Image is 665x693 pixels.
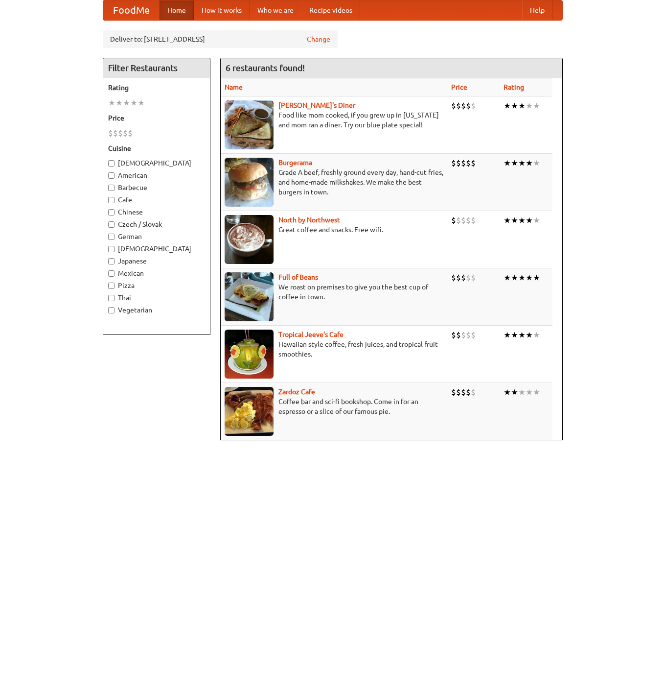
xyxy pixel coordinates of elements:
[518,215,526,226] li: ★
[108,128,113,139] li: $
[518,272,526,283] li: ★
[471,387,476,398] li: $
[108,293,205,303] label: Thai
[108,258,115,264] input: Japanese
[533,100,540,111] li: ★
[108,172,115,179] input: American
[278,331,344,338] a: Tropical Jeeve's Cafe
[278,388,315,396] a: Zardoz Cafe
[108,143,205,153] h5: Cuisine
[456,387,461,398] li: $
[518,100,526,111] li: ★
[108,83,205,93] h5: Rating
[113,128,118,139] li: $
[471,158,476,168] li: $
[108,160,115,167] input: [DEMOGRAPHIC_DATA]
[451,83,467,91] a: Price
[226,63,305,72] ng-pluralize: 6 restaurants found!
[518,387,526,398] li: ★
[533,215,540,226] li: ★
[451,387,456,398] li: $
[278,159,312,167] b: Burgerama
[504,387,511,398] li: ★
[123,128,128,139] li: $
[461,330,466,340] li: $
[103,30,338,48] div: Deliver to: [STREET_ADDRESS]
[301,0,360,20] a: Recipe videos
[526,158,533,168] li: ★
[461,158,466,168] li: $
[225,167,443,197] p: Grade A beef, freshly ground every day, hand-cut fries, and home-made milkshakes. We make the bes...
[225,215,274,264] img: north.jpg
[103,58,210,78] h4: Filter Restaurants
[518,158,526,168] li: ★
[225,158,274,207] img: burgerama.jpg
[278,101,355,109] b: [PERSON_NAME]'s Diner
[511,158,518,168] li: ★
[108,270,115,277] input: Mexican
[526,387,533,398] li: ★
[108,197,115,203] input: Cafe
[108,195,205,205] label: Cafe
[466,100,471,111] li: $
[504,100,511,111] li: ★
[456,158,461,168] li: $
[108,185,115,191] input: Barbecue
[471,272,476,283] li: $
[461,272,466,283] li: $
[108,183,205,192] label: Barbecue
[108,295,115,301] input: Thai
[451,100,456,111] li: $
[115,97,123,108] li: ★
[108,305,205,315] label: Vegetarian
[504,272,511,283] li: ★
[118,128,123,139] li: $
[108,97,115,108] li: ★
[533,272,540,283] li: ★
[307,34,330,44] a: Change
[108,232,205,241] label: German
[451,158,456,168] li: $
[250,0,301,20] a: Who we are
[466,272,471,283] li: $
[461,387,466,398] li: $
[225,282,443,302] p: We roast on premises to give you the best cup of coffee in town.
[456,215,461,226] li: $
[108,281,205,290] label: Pizza
[533,158,540,168] li: ★
[511,272,518,283] li: ★
[108,170,205,180] label: American
[526,100,533,111] li: ★
[451,215,456,226] li: $
[278,273,318,281] a: Full of Beans
[526,215,533,226] li: ★
[461,100,466,111] li: $
[108,207,205,217] label: Chinese
[225,83,243,91] a: Name
[456,272,461,283] li: $
[225,100,274,149] img: sallys.jpg
[278,216,340,224] a: North by Northwest
[504,330,511,340] li: ★
[456,100,461,111] li: $
[108,283,115,289] input: Pizza
[533,330,540,340] li: ★
[471,100,476,111] li: $
[466,158,471,168] li: $
[225,397,443,416] p: Coffee bar and sci-fi bookshop. Come in for an espresso or a slice of our famous pie.
[504,158,511,168] li: ★
[108,158,205,168] label: [DEMOGRAPHIC_DATA]
[466,330,471,340] li: $
[108,113,205,123] h5: Price
[103,0,160,20] a: FoodMe
[471,215,476,226] li: $
[466,387,471,398] li: $
[451,330,456,340] li: $
[471,330,476,340] li: $
[225,225,443,235] p: Great coffee and snacks. Free wifi.
[225,387,274,436] img: zardoz.jpg
[108,268,205,278] label: Mexican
